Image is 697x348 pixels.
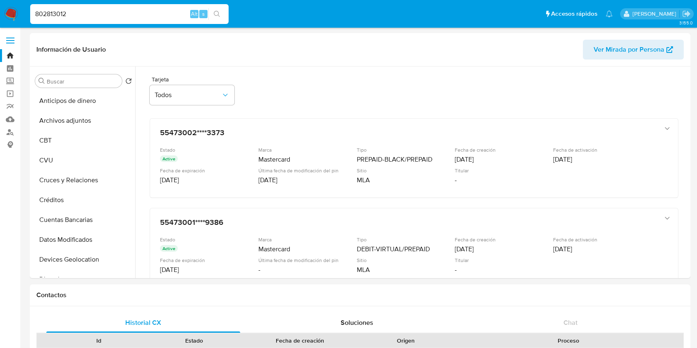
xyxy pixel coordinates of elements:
button: Direcciones [32,269,135,289]
span: Chat [563,318,578,327]
button: CVU [32,150,135,170]
div: Origen [364,336,448,345]
a: Notificaciones [606,10,613,17]
button: Cruces y Relaciones [32,170,135,190]
button: Datos Modificados [32,230,135,250]
button: Volver al orden por defecto [125,78,132,87]
button: search-icon [208,8,225,20]
div: Id [57,336,141,345]
div: Proceso [459,336,678,345]
button: Devices Geolocation [32,250,135,269]
span: Accesos rápidos [551,10,597,18]
button: Créditos [32,190,135,210]
div: Estado [153,336,236,345]
div: Fecha de creación [248,336,352,345]
button: CBT [32,131,135,150]
p: eliana.eguerrero@mercadolibre.com [633,10,679,18]
button: Anticipos de dinero [32,91,135,111]
h1: Información de Usuario [36,45,106,54]
h1: Contactos [36,291,684,299]
span: Ver Mirada por Persona [594,40,664,60]
span: Alt [191,10,198,18]
span: Historial CX [125,318,161,327]
span: s [202,10,205,18]
input: Buscar usuario o caso... [30,9,229,19]
a: Salir [682,10,691,18]
span: Soluciones [341,318,373,327]
input: Buscar [47,78,119,85]
button: Ver Mirada por Persona [583,40,684,60]
button: Buscar [38,78,45,84]
button: Cuentas Bancarias [32,210,135,230]
button: Archivos adjuntos [32,111,135,131]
